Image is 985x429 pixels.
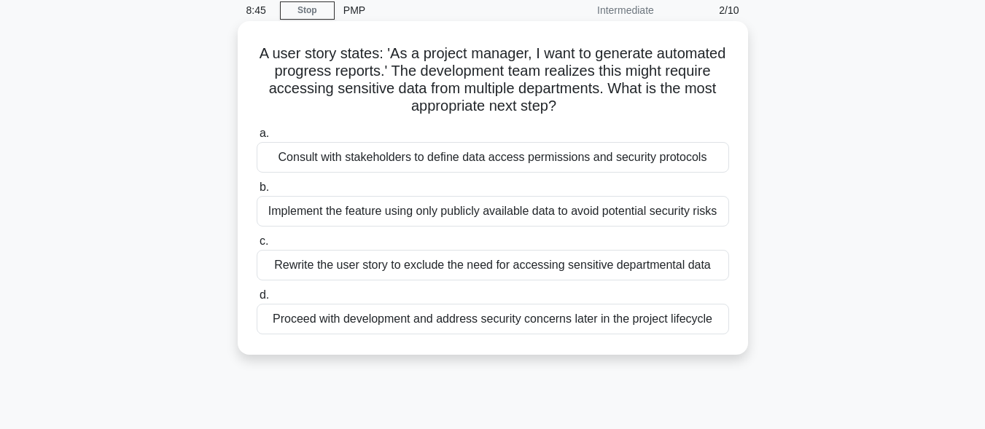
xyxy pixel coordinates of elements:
span: d. [260,288,269,301]
span: a. [260,127,269,139]
div: Consult with stakeholders to define data access permissions and security protocols [257,142,729,173]
div: Rewrite the user story to exclude the need for accessing sensitive departmental data [257,250,729,280]
div: Proceed with development and address security concerns later in the project lifecycle [257,304,729,334]
h5: A user story states: 'As a project manager, I want to generate automated progress reports.' The d... [255,44,731,116]
a: Stop [280,1,335,20]
span: b. [260,181,269,193]
span: c. [260,235,268,247]
div: Implement the feature using only publicly available data to avoid potential security risks [257,196,729,227]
